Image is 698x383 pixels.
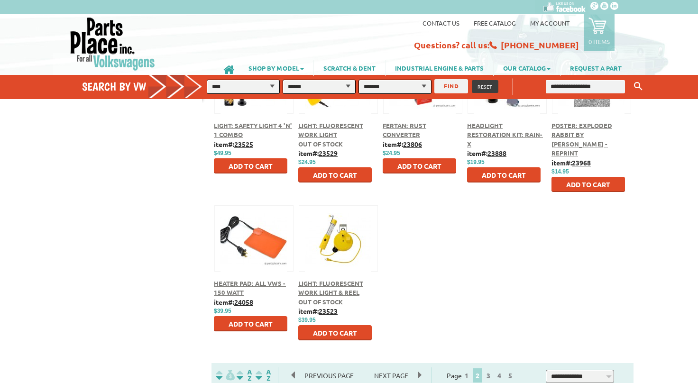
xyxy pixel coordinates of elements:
[235,370,254,381] img: Sort by Headline
[386,60,493,76] a: INDUSTRIAL ENGINE & PARTS
[494,60,560,76] a: OUR CATALOG
[298,159,316,165] span: $24.95
[292,371,365,380] a: Previous Page
[431,367,531,383] div: Page
[472,80,498,93] button: RESET
[298,149,338,157] b: item#:
[214,316,287,331] button: Add to Cart
[254,370,273,381] img: Sort by Sales Rank
[473,368,482,383] span: 2
[487,149,506,157] u: 23888
[422,19,459,27] a: Contact us
[298,325,372,340] button: Add to Cart
[383,140,422,148] b: item#:
[434,79,468,93] button: FIND
[298,317,316,323] span: $39.95
[82,80,212,93] h4: Search by VW
[214,121,292,139] a: Light: Safety Light 4 'n' 1 Combo
[214,279,286,297] a: Heater Pad: All VWs - 150 Watt
[383,150,400,156] span: $24.95
[298,167,372,182] button: Add to Cart
[551,121,612,157] a: Poster: Exploded Rabbit by [PERSON_NAME] - Reprint
[319,149,338,157] u: 23529
[295,368,363,383] span: Previous Page
[239,60,313,76] a: SHOP BY MODEL
[298,140,343,148] span: Out of stock
[631,79,645,94] button: Keyword Search
[229,319,273,328] span: Add to Cart
[319,307,338,315] u: 23523
[216,370,235,381] img: filterpricelow.svg
[229,162,273,170] span: Add to Cart
[214,140,253,148] b: item#:
[314,60,385,76] a: SCRATCH & DENT
[234,298,253,306] u: 24058
[478,83,493,90] span: RESET
[383,158,456,173] button: Add to Cart
[482,171,526,179] span: Add to Cart
[530,19,569,27] a: My Account
[214,150,231,156] span: $49.95
[397,162,441,170] span: Add to Cart
[214,158,287,173] button: Add to Cart
[383,121,426,139] a: Fertan: Rust Converter
[551,177,625,192] button: Add to Cart
[403,140,422,148] u: 23806
[484,371,493,380] a: 3
[365,368,418,383] span: Next Page
[313,171,357,179] span: Add to Cart
[566,180,610,189] span: Add to Cart
[551,168,569,175] span: $14.95
[234,140,253,148] u: 23525
[298,121,363,139] a: Light: Fluorescent Work Light
[572,158,591,167] u: 23968
[365,371,418,380] a: Next Page
[313,328,357,337] span: Add to Cart
[551,158,591,167] b: item#:
[298,298,343,306] span: Out of stock
[584,14,615,51] a: 0 items
[298,307,338,315] b: item#:
[467,167,541,182] button: Add to Cart
[467,121,543,148] a: Headlight Restoration Kit: Rain-X
[560,60,631,76] a: REQUEST A PART
[467,159,485,165] span: $19.95
[69,17,156,71] img: Parts Place Inc!
[495,371,504,380] a: 4
[467,149,506,157] b: item#:
[506,371,514,380] a: 5
[462,371,471,380] a: 1
[588,37,610,46] p: 0 items
[474,19,516,27] a: Free Catalog
[214,298,253,306] b: item#:
[298,279,363,297] a: Light: Fluorescent Work Light & Reel
[214,308,231,314] span: $39.95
